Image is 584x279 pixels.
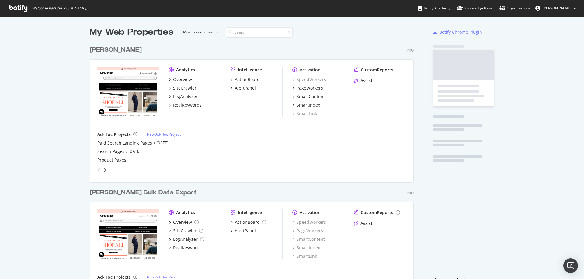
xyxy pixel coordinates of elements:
[292,77,326,83] a: SpeedWorkers
[563,258,578,273] div: Open Intercom Messenger
[354,209,400,216] a: CustomReports
[173,85,196,91] div: SiteCrawler
[178,27,221,37] button: Most recent crawl
[183,30,214,34] div: Most recent crawl
[231,85,256,91] a: AlertPanel
[147,132,181,137] div: New Ad-Hoc Project
[169,85,196,91] a: SiteCrawler
[300,209,321,216] div: Activation
[90,26,173,38] div: My Web Properties
[530,3,581,13] button: [PERSON_NAME]
[292,236,325,242] a: SmartContent
[292,102,320,108] a: SmartIndex
[433,29,482,35] a: Botify Chrome Plugin
[90,46,142,54] div: [PERSON_NAME]
[292,219,326,225] a: SpeedWorkers
[95,165,103,175] div: angle-left
[173,77,192,83] div: Overview
[173,228,196,234] div: SiteCrawler
[292,228,323,234] a: PageWorkers
[297,94,325,100] div: SmartContent
[97,67,159,116] img: myer.com.au
[292,245,320,251] a: SmartIndex
[235,85,256,91] div: AlertPanel
[176,67,195,73] div: Analytics
[292,111,317,117] a: SmartLink
[169,94,198,100] a: LogAnalyzer
[354,78,373,84] a: Assist
[129,149,141,154] a: [DATE]
[90,188,199,197] a: [PERSON_NAME] Bulk Data Export
[97,148,124,155] a: Search Pages
[238,209,262,216] div: Intelligence
[97,157,126,163] a: Product Pages
[297,85,323,91] div: PageWorkers
[360,78,373,84] div: Assist
[90,46,144,54] a: [PERSON_NAME]
[103,167,107,173] div: angle-right
[156,140,168,145] a: [DATE]
[235,219,260,225] div: ActionBoard
[97,131,131,138] div: Ad-Hoc Projects
[292,253,317,259] a: SmartLink
[97,140,152,146] a: Paid Search Landing Pages
[90,188,197,197] div: [PERSON_NAME] Bulk Data Export
[169,245,202,251] a: RealKeywords
[169,77,192,83] a: Overview
[439,29,482,35] div: Botify Chrome Plugin
[231,219,266,225] a: ActionBoard
[235,77,260,83] div: ActionBoard
[173,245,202,251] div: RealKeywords
[499,5,530,11] div: Organizations
[226,27,293,38] input: Search
[32,6,87,11] span: Welcome back, [PERSON_NAME] !
[169,219,199,225] a: Overview
[354,67,393,73] a: CustomReports
[169,102,202,108] a: RealKeywords
[407,48,414,53] div: Pro
[457,5,492,11] div: Knowledge Base
[231,77,260,83] a: ActionBoard
[176,209,195,216] div: Analytics
[361,67,393,73] div: CustomReports
[173,102,202,108] div: RealKeywords
[173,94,198,100] div: LogAnalyzer
[142,132,181,137] a: New Ad-Hoc Project
[292,85,323,91] a: PageWorkers
[97,209,159,259] img: myersecondary.com
[292,94,325,100] a: SmartContent
[169,228,203,234] a: SiteCrawler
[238,67,262,73] div: Intelligence
[418,5,450,11] div: Botify Academy
[169,236,204,242] a: LogAnalyzer
[407,190,414,196] div: Pro
[361,209,393,216] div: CustomReports
[231,228,256,234] a: AlertPanel
[297,102,320,108] div: SmartIndex
[235,228,256,234] div: AlertPanel
[543,5,571,11] span: Jadon Stewart
[354,220,373,226] a: Assist
[173,236,198,242] div: LogAnalyzer
[173,219,192,225] div: Overview
[300,67,321,73] div: Activation
[360,220,373,226] div: Assist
